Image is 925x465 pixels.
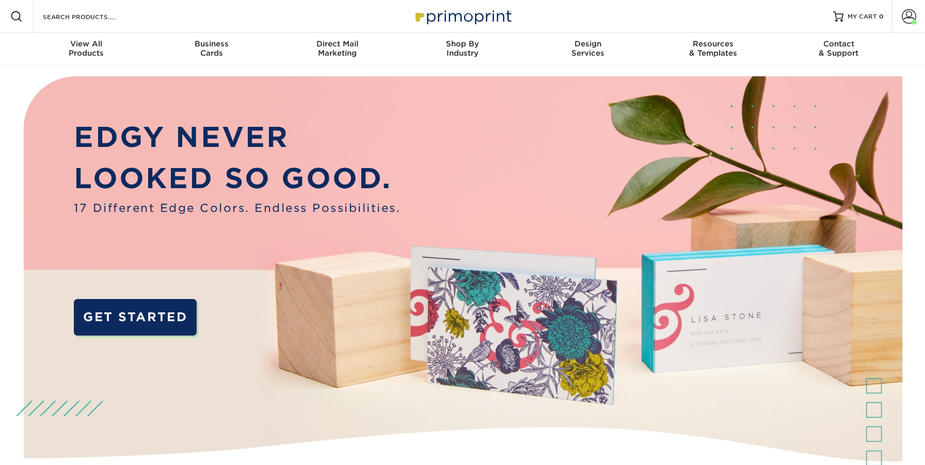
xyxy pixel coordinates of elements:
div: Industry [400,39,525,58]
a: GET STARTED [74,299,196,336]
p: LOOKED SO GOOD. [74,158,401,200]
a: BusinessCards [149,33,275,66]
div: Services [525,39,650,58]
input: SEARCH PRODUCTS..... [42,10,142,23]
span: Direct Mail [275,39,400,48]
a: Resources& Templates [650,33,776,66]
div: & Support [776,39,901,58]
span: Business [149,39,275,48]
div: Marketing [275,39,400,58]
div: & Templates [650,39,776,58]
span: Shop By [400,39,525,48]
img: Primoprint [411,5,514,27]
a: DesignServices [525,33,650,66]
a: View AllProducts [24,33,149,66]
a: Contact& Support [776,33,901,66]
a: Shop ByIndustry [400,33,525,66]
div: Cards [149,39,275,58]
span: Design [525,39,650,48]
span: Resources [650,39,776,48]
p: EDGY NEVER [74,117,401,158]
span: View All [24,39,149,48]
span: 0 [879,13,884,20]
span: 17 Different Edge Colors. Endless Possibilities. [74,200,401,216]
div: Products [24,39,149,58]
a: Direct MailMarketing [275,33,400,66]
span: Contact [776,39,901,48]
span: MY CART [848,12,877,21]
